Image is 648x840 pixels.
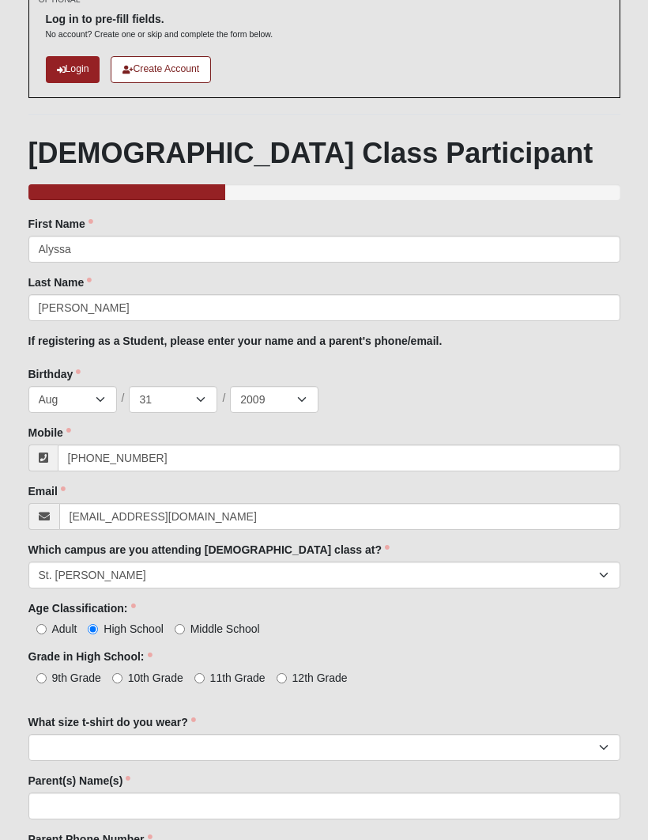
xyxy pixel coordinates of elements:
span: / [122,390,125,407]
label: First Name [28,216,93,232]
span: High School [104,622,164,635]
a: Login [46,56,100,82]
span: 9th Grade [52,672,101,684]
span: / [222,390,225,407]
label: Birthday [28,366,81,382]
span: 12th Grade [292,672,348,684]
input: 12th Grade [277,673,287,683]
label: What size t-shirt do you wear? [28,714,196,730]
h1: [DEMOGRAPHIC_DATA] Class Participant [28,136,620,170]
p: No account? Create one or skip and complete the form below. [46,28,273,40]
span: 11th Grade [210,672,266,684]
input: High School [88,624,98,634]
input: Middle School [175,624,185,634]
label: Which campus are you attending [DEMOGRAPHIC_DATA] class at? [28,542,390,558]
span: 10th Grade [128,672,183,684]
input: 9th Grade [36,673,47,683]
input: 11th Grade [194,673,205,683]
b: If registering as a Student, please enter your name and a parent's phone/email. [28,335,443,347]
label: Last Name [28,274,92,290]
span: Middle School [190,622,260,635]
label: Parent(s) Name(s) [28,773,131,789]
label: Mobile [28,425,71,441]
span: Adult [52,622,77,635]
input: 10th Grade [112,673,122,683]
h6: Log in to pre-fill fields. [46,13,273,26]
label: Email [28,483,66,499]
label: Age Classification: [28,600,136,616]
input: Adult [36,624,47,634]
label: Grade in High School: [28,649,153,664]
a: Create Account [111,56,211,82]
